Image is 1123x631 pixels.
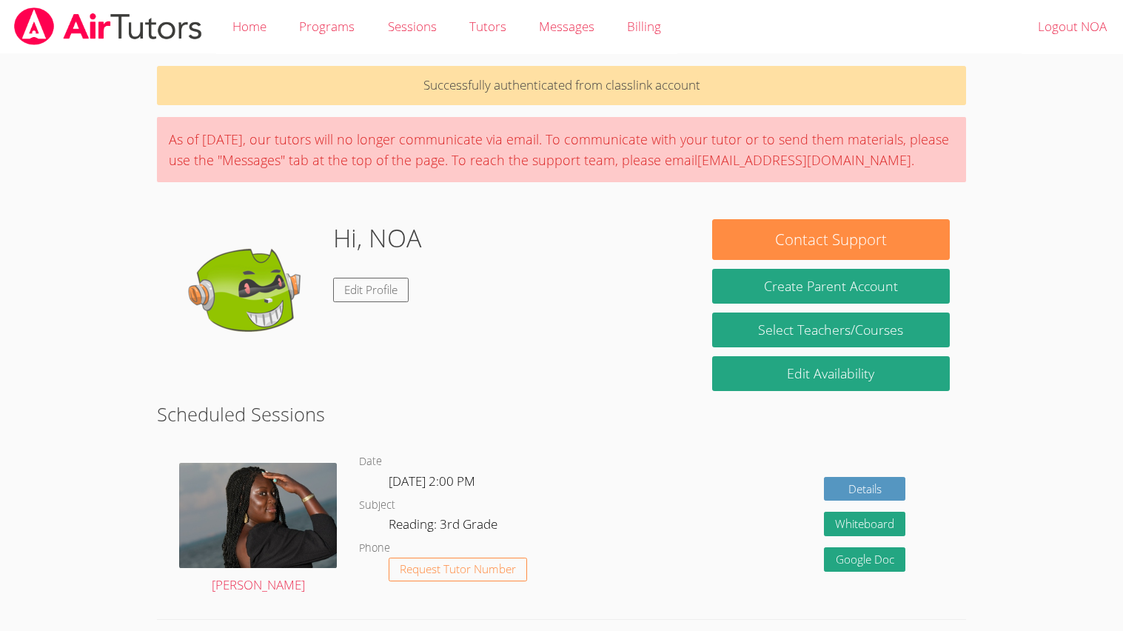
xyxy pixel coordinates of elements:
dt: Date [359,453,382,471]
h2: Scheduled Sessions [157,400,965,428]
span: [DATE] 2:00 PM [389,473,475,490]
a: [PERSON_NAME] [179,463,337,596]
button: Whiteboard [824,512,905,536]
a: Edit Profile [333,278,409,302]
dt: Subject [359,496,395,515]
img: airtutors_banner-c4298cdbf04f3fff15de1276eac7730deb9818008684d7c2e4769d2f7ddbe033.png [13,7,204,45]
button: Request Tutor Number [389,558,527,582]
a: Google Doc [824,547,905,572]
button: Create Parent Account [712,269,949,304]
a: Edit Availability [712,356,949,391]
div: As of [DATE], our tutors will no longer communicate via email. To communicate with your tutor or ... [157,117,965,182]
dt: Phone [359,539,390,558]
button: Contact Support [712,219,949,260]
img: avatar.png [179,463,337,568]
dd: Reading: 3rd Grade [389,514,500,539]
a: Details [824,477,905,501]
span: Messages [539,18,594,35]
span: Request Tutor Number [400,564,516,575]
img: default.png [173,219,321,367]
p: Successfully authenticated from classlink account [157,66,965,105]
h1: Hi, NOA [333,219,421,257]
a: Select Teachers/Courses [712,313,949,347]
